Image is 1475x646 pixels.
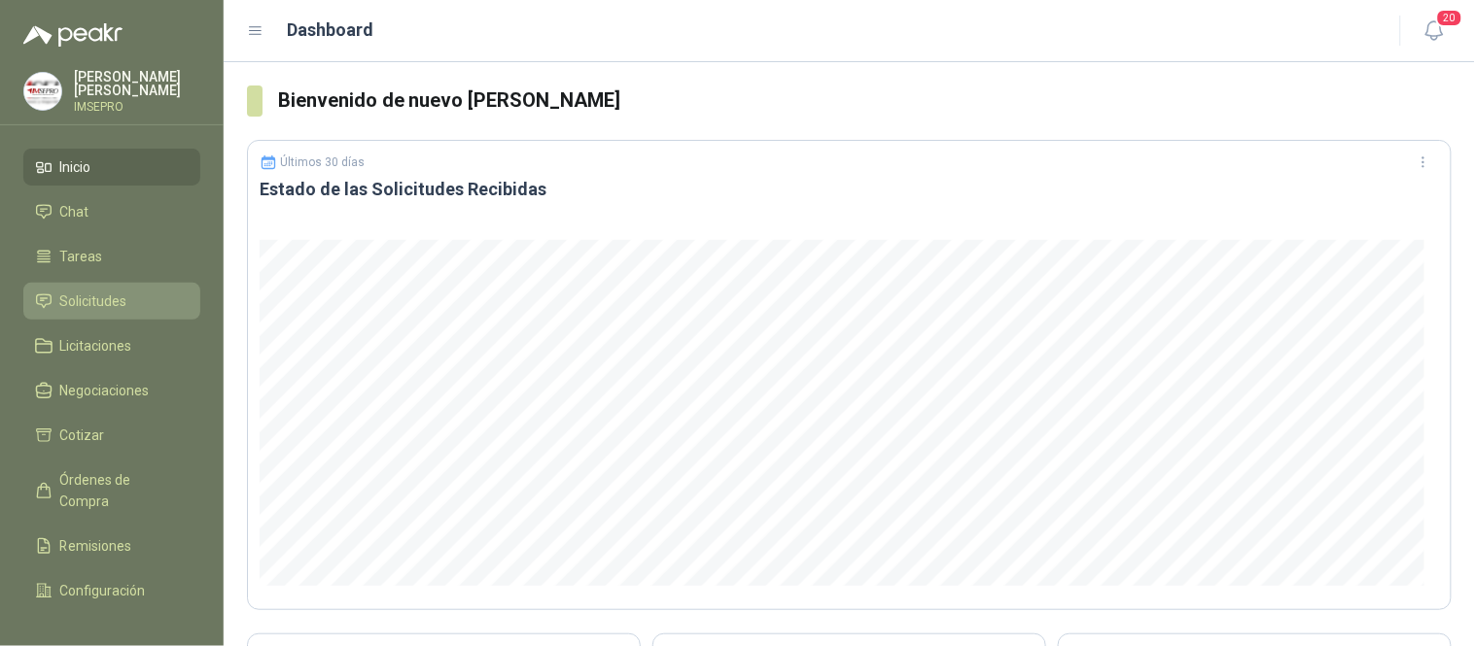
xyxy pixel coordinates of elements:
a: Remisiones [23,527,200,564]
span: Cotizar [60,425,105,446]
a: Licitaciones [23,327,200,364]
span: Negociaciones [60,380,150,401]
span: Inicio [60,156,91,178]
span: Solicitudes [60,290,127,312]
p: IMSEPRO [74,101,200,113]
p: [PERSON_NAME] [PERSON_NAME] [74,70,200,97]
span: Chat [60,201,89,222]
span: Licitaciones [60,335,132,357]
a: Inicio [23,149,200,186]
a: Tareas [23,238,200,275]
a: Cotizar [23,417,200,454]
a: Negociaciones [23,372,200,409]
a: Órdenes de Compra [23,461,200,520]
span: Remisiones [60,535,132,557]
img: Logo peakr [23,23,123,47]
span: Tareas [60,246,103,267]
p: Últimos 30 días [281,155,366,169]
span: 20 [1436,9,1463,27]
h1: Dashboard [288,17,374,44]
span: Configuración [60,580,146,601]
h3: Estado de las Solicitudes Recibidas [260,178,1439,201]
h3: Bienvenido de nuevo [PERSON_NAME] [278,85,1452,116]
img: Company Logo [24,73,61,110]
a: Configuración [23,572,200,609]
span: Órdenes de Compra [60,469,182,512]
button: 20 [1417,14,1452,49]
a: Solicitudes [23,283,200,320]
a: Chat [23,193,200,230]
